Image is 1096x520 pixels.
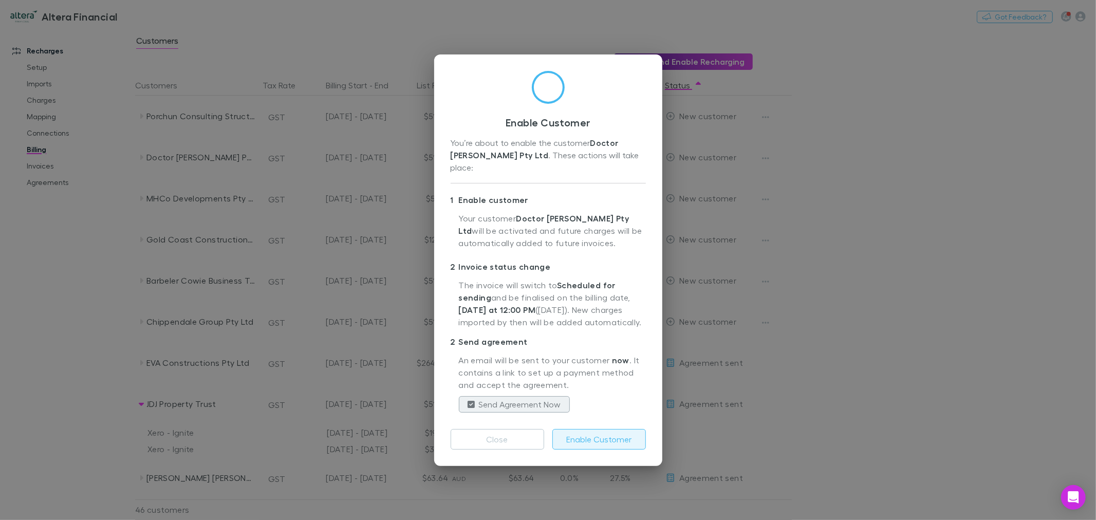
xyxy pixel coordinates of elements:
[451,336,459,348] div: 2
[451,192,646,208] p: Enable customer
[451,429,544,450] button: Close
[459,280,616,303] strong: Scheduled for sending
[479,398,561,411] label: Send Agreement Now
[612,355,629,365] strong: now
[459,279,646,329] p: The invoice will switch to and be finalised on the billing date, ([DATE]) . New charges imported ...
[459,396,570,413] button: Send Agreement Now
[552,429,646,450] button: Enable Customer
[451,137,646,175] div: You’re about to enable the customer . These actions will take place:
[459,305,536,315] strong: [DATE] at 12:00 PM
[451,333,646,350] p: Send agreement
[459,354,646,392] p: An email will be sent to your customer . It contains a link to set up a payment method and accept...
[451,138,621,160] strong: Doctor [PERSON_NAME] Pty Ltd
[451,258,646,275] p: Invoice status change
[451,116,646,128] h3: Enable Customer
[451,194,459,206] div: 1
[459,212,646,254] p: Your customer will be activated and future charges will be automatically added to future invoices.
[451,261,459,273] div: 2
[1061,485,1086,510] div: Open Intercom Messenger
[459,213,629,236] strong: Doctor [PERSON_NAME] Pty Ltd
